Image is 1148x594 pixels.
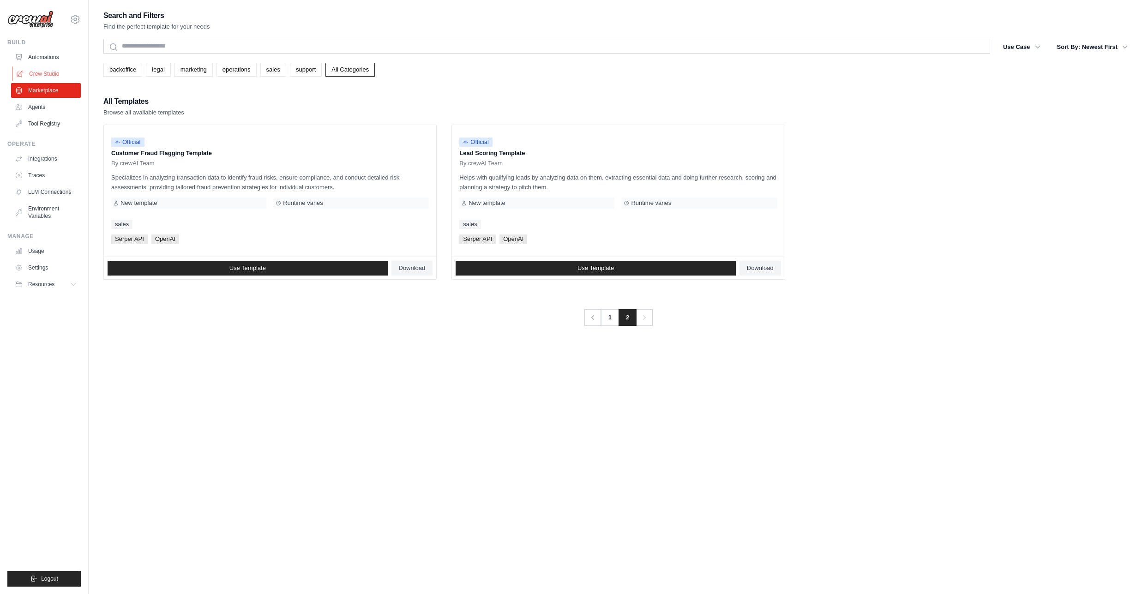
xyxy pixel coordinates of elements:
p: Browse all available templates [103,108,184,117]
p: Specializes in analyzing transaction data to identify fraud risks, ensure compliance, and conduct... [111,173,429,192]
span: Serper API [459,234,496,244]
div: Build [7,39,81,46]
button: Logout [7,571,81,587]
a: Download [391,261,433,276]
span: Download [747,264,774,272]
a: Environment Variables [11,201,81,223]
p: Helps with qualifying leads by analyzing data on them, extracting essential data and doing furthe... [459,173,777,192]
span: By crewAI Team [459,160,503,167]
span: OpenAI [151,234,179,244]
a: Settings [11,260,81,275]
a: Traces [11,168,81,183]
span: Resources [28,281,54,288]
a: Use Template [108,261,388,276]
span: OpenAI [499,234,527,244]
a: Usage [11,244,81,258]
span: Runtime varies [631,199,671,207]
a: Tool Registry [11,116,81,131]
a: backoffice [103,63,142,77]
nav: Pagination [584,309,653,326]
h2: All Templates [103,95,184,108]
span: Use Template [577,264,614,272]
div: Manage [7,233,81,240]
img: Logo [7,11,54,28]
a: Automations [11,50,81,65]
a: sales [111,220,132,229]
p: Customer Fraud Flagging Template [111,149,429,158]
span: Official [459,138,493,147]
span: New template [469,199,505,207]
p: Find the perfect template for your needs [103,22,210,31]
div: Operate [7,140,81,148]
a: Crew Studio [12,66,82,81]
span: Use Template [229,264,266,272]
span: Official [111,138,144,147]
a: legal [146,63,170,77]
a: LLM Connections [11,185,81,199]
a: sales [459,220,481,229]
button: Use Case [998,39,1046,55]
a: sales [260,63,286,77]
span: New template [120,199,157,207]
h2: Search and Filters [103,9,210,22]
span: Runtime varies [283,199,323,207]
span: Download [399,264,426,272]
a: Integrations [11,151,81,166]
a: support [290,63,322,77]
span: Logout [41,575,58,582]
span: 2 [619,309,637,326]
a: operations [216,63,257,77]
a: Marketplace [11,83,81,98]
button: Resources [11,277,81,292]
a: marketing [174,63,213,77]
a: Download [739,261,781,276]
span: By crewAI Team [111,160,155,167]
a: 1 [601,309,619,326]
a: Agents [11,100,81,114]
span: Serper API [111,234,148,244]
button: Sort By: Newest First [1052,39,1133,55]
a: All Categories [325,63,375,77]
p: Lead Scoring Template [459,149,777,158]
a: Use Template [456,261,736,276]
